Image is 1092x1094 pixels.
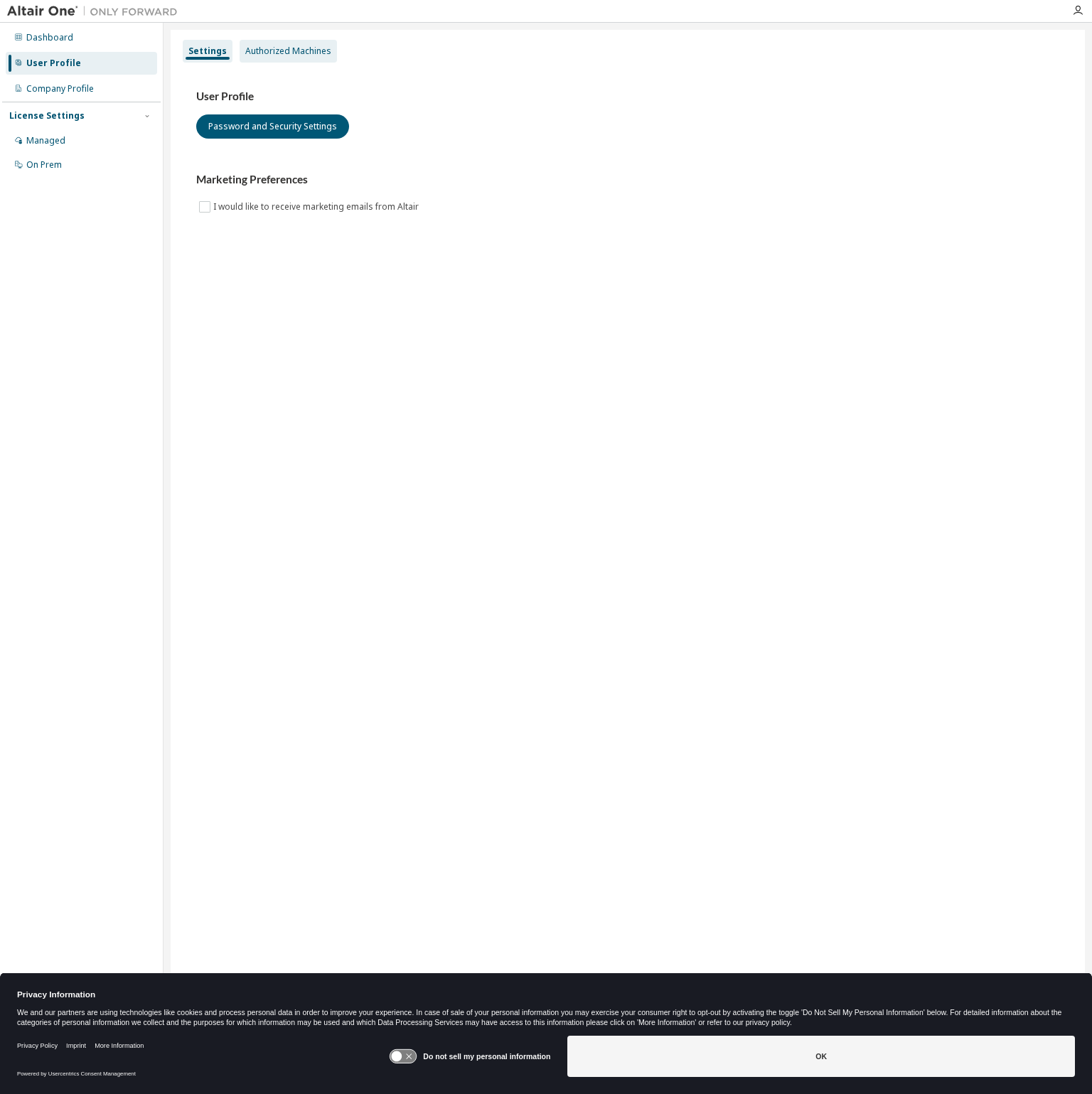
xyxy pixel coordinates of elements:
div: License Settings [9,110,85,122]
h3: User Profile [196,90,1059,104]
h3: Marketing Preferences [196,173,1059,187]
div: Dashboard [26,32,73,43]
img: Altair One [7,4,185,18]
div: User Profile [26,58,81,69]
div: Settings [188,45,227,57]
div: Company Profile [26,83,94,95]
div: On Prem [26,159,62,171]
button: Password and Security Settings [196,114,349,139]
div: Authorized Machines [245,45,331,57]
div: Managed [26,135,65,146]
label: I would like to receive marketing emails from Altair [213,198,422,215]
